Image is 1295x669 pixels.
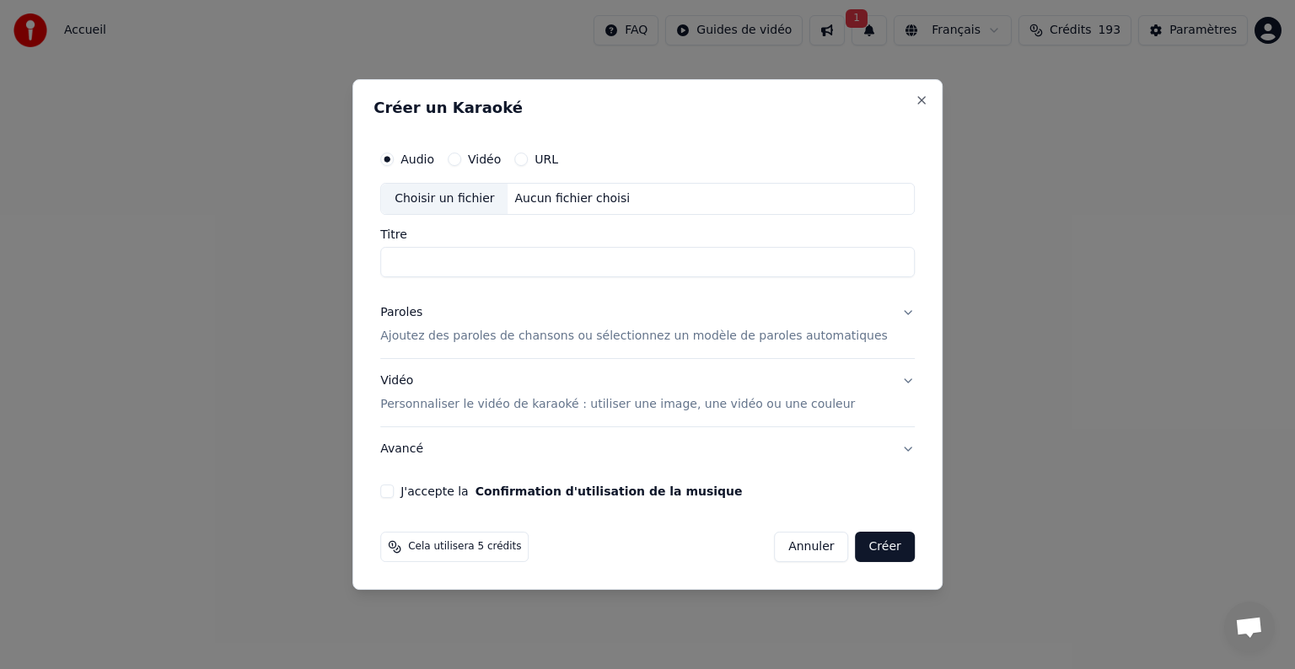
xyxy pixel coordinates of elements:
button: VidéoPersonnaliser le vidéo de karaoké : utiliser une image, une vidéo ou une couleur [380,359,915,426]
p: Ajoutez des paroles de chansons ou sélectionnez un modèle de paroles automatiques [380,328,888,345]
div: Vidéo [380,372,855,413]
div: Aucun fichier choisi [508,190,637,207]
h2: Créer un Karaoké [373,100,922,115]
button: ParolesAjoutez des paroles de chansons ou sélectionnez un modèle de paroles automatiques [380,291,915,358]
button: Annuler [774,532,848,562]
button: Avancé [380,427,915,471]
div: Choisir un fichier [381,184,508,214]
label: Audio [400,153,434,165]
p: Personnaliser le vidéo de karaoké : utiliser une image, une vidéo ou une couleur [380,396,855,413]
span: Cela utilisera 5 crédits [408,540,521,554]
label: Titre [380,228,915,240]
div: Paroles [380,304,422,321]
label: URL [535,153,558,165]
label: Vidéo [468,153,501,165]
button: Créer [856,532,915,562]
button: J'accepte la [476,485,743,497]
label: J'accepte la [400,485,742,497]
